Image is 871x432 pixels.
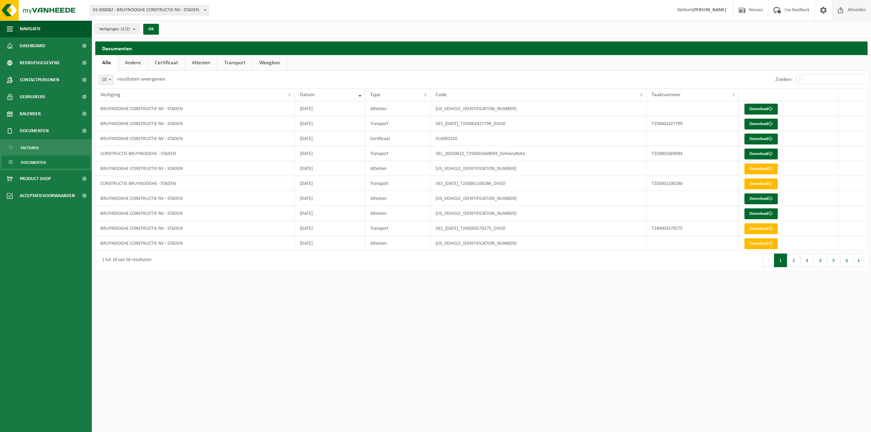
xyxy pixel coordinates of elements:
[21,156,46,169] span: Documenten
[365,221,430,236] td: Transport
[295,131,365,146] td: [DATE]
[295,146,365,161] td: [DATE]
[143,24,159,35] button: OK
[430,206,646,221] td: [US_VEHICLE_IDENTIFICATION_NUMBER]
[430,101,646,116] td: [US_VEHICLE_IDENTIFICATION_NUMBER]
[646,116,739,131] td: T250002427799
[20,71,59,88] span: Contactpersonen
[21,141,39,154] span: Facturen
[99,75,114,85] span: 10
[744,163,778,174] a: Download
[744,208,778,219] a: Download
[370,92,380,98] span: Type
[774,254,787,267] button: 1
[646,221,739,236] td: T240003579275
[20,170,51,187] span: Product Shop
[99,254,151,266] div: 1 tot 10 van 56 resultaten
[300,92,315,98] span: Datum
[148,55,185,71] a: Certificaat
[744,104,778,115] a: Download
[430,221,646,236] td: VES_[DATE]_T240003579275_DIGID
[295,221,365,236] td: [DATE]
[95,236,295,251] td: BRUYNOOGHE CONSTRUCTIE NV - STADEN
[365,206,430,221] td: Attesten
[646,176,739,191] td: T250001100286
[295,101,365,116] td: [DATE]
[365,191,430,206] td: Attesten
[95,131,295,146] td: BRUYNOOGHE CONSTRUCTIE NV - STADEN
[365,146,430,161] td: Transport
[430,176,646,191] td: VES_[DATE]_T250001100286_DIGID
[185,55,217,71] a: Attesten
[430,116,646,131] td: VES_[DATE]_T250002427799_DIGID
[295,116,365,131] td: [DATE]
[814,254,827,267] button: 4
[217,55,252,71] a: Transport
[2,156,90,169] a: Documenten
[117,76,165,82] label: resultaten weergeven
[95,55,118,71] a: Alle
[430,146,646,161] td: VEL_20250612_T250001669094_DeliveryNote
[787,254,801,267] button: 2
[435,92,447,98] span: Code
[365,101,430,116] td: Attesten
[2,141,90,154] a: Facturen
[95,41,868,55] h2: Documenten
[365,116,430,131] td: Transport
[744,119,778,129] a: Download
[20,20,41,37] span: Navigatie
[99,75,113,85] span: 10
[252,55,287,71] a: Weegbon
[20,37,45,54] span: Dashboard
[744,149,778,159] a: Download
[95,191,295,206] td: BRUYNOOGHE CONSTRUCTIE NV - STADEN
[775,77,792,82] label: Zoeken:
[646,146,739,161] td: T250001669094
[95,176,295,191] td: CONSTRUCTIE BRUYNOOGHE - STADEN
[744,134,778,144] a: Download
[692,7,726,13] strong: [PERSON_NAME]
[95,161,295,176] td: BRUYNOOGHE CONSTRUCTIE NV - STADEN
[121,27,130,31] count: (2/2)
[95,101,295,116] td: BRUYNOOGHE CONSTRUCTIE NV - STADEN
[365,161,430,176] td: Attesten
[744,223,778,234] a: Download
[763,254,774,267] button: Previous
[744,178,778,189] a: Download
[295,236,365,251] td: [DATE]
[100,92,120,98] span: Vestiging
[744,193,778,204] a: Download
[95,116,295,131] td: BRUYNOOGHE CONSTRUCTIE NV - STADEN
[744,238,778,249] a: Download
[365,236,430,251] td: Attesten
[827,254,840,267] button: 5
[840,254,854,267] button: 6
[365,131,430,146] td: Certificaat
[801,254,814,267] button: 3
[430,131,646,146] td: VLA902520
[295,161,365,176] td: [DATE]
[20,88,45,105] span: Gebruikers
[430,236,646,251] td: [US_VEHICLE_IDENTIFICATION_NUMBER]
[365,176,430,191] td: Transport
[95,221,295,236] td: BRUYNOOGHE CONSTRUCTIE NV - STADEN
[652,92,681,98] span: Taaknummer
[95,206,295,221] td: BRUYNOOGHE CONSTRUCTIE NV - STADEN
[20,122,49,139] span: Documenten
[295,206,365,221] td: [DATE]
[20,54,60,71] span: Bedrijfsgegevens
[854,254,864,267] button: Next
[20,105,41,122] span: Kalender
[90,5,209,15] span: 01-000082 - BRUYNOOGHE CONSTRUCTIE NV - STADEN
[95,146,295,161] td: CONSTRUCTIE BRUYNOOGHE - STADEN
[295,176,365,191] td: [DATE]
[118,55,148,71] a: Andere
[95,24,139,34] button: Vestigingen(2/2)
[430,191,646,206] td: [US_VEHICLE_IDENTIFICATION_NUMBER]
[99,24,130,34] span: Vestigingen
[430,161,646,176] td: [US_VEHICLE_IDENTIFICATION_NUMBER]
[295,191,365,206] td: [DATE]
[20,187,75,204] span: Acceptatievoorwaarden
